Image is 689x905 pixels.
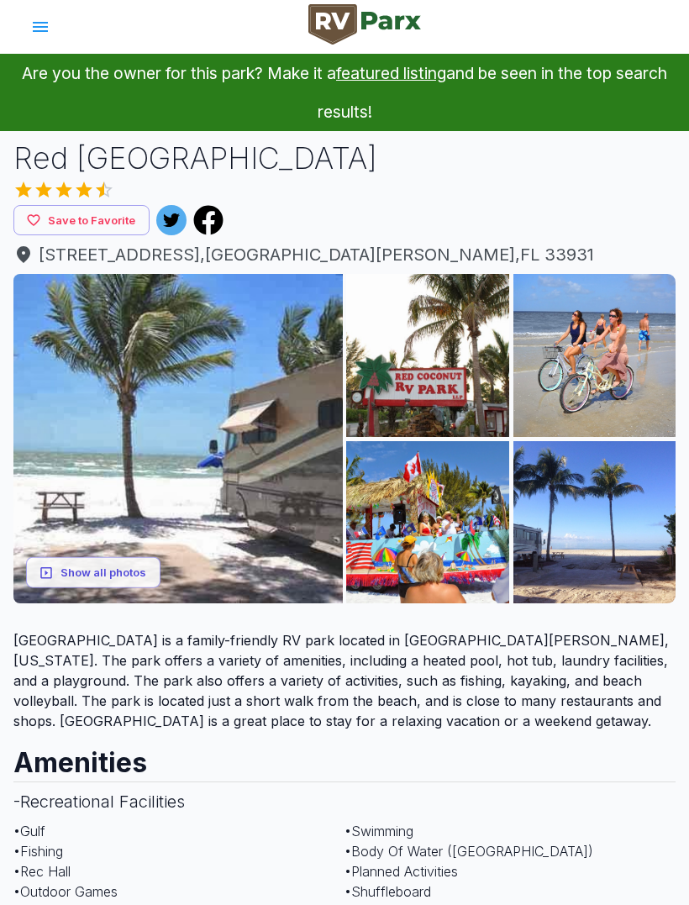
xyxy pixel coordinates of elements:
a: [STREET_ADDRESS],[GEOGRAPHIC_DATA][PERSON_NAME],FL 33931 [13,242,676,267]
span: • Fishing [13,843,63,860]
button: Show all photos [26,557,160,588]
button: Save to Favorite [13,205,150,236]
img: AAcXr8pxx0-qSd8JdElyrQG9l9ryMjgItN7uNCGo1u3g7GzDIEXecHq3v355ldP60zoPG4vGZNLSWN9y_B5yea3lqTLZA_2wW... [513,441,676,603]
img: AAcXr8oyxOeySnna2n6a4K8euY_sUzCs3VwvBAt1OPkUMCSwr_7a8PEymmZy5hlP_94o8BL71n34uap8_CsF2N3a-_z8lnyxt... [346,274,508,436]
a: RVParx Logo [308,4,421,50]
p: [GEOGRAPHIC_DATA] is a family-friendly RV park located in [GEOGRAPHIC_DATA][PERSON_NAME], [US_STA... [13,630,676,731]
span: • Shuffleboard [344,883,431,900]
h1: Red [GEOGRAPHIC_DATA] [13,138,676,180]
span: • Gulf [13,823,45,839]
span: • Planned Activities [344,863,458,880]
img: AAcXr8pnrS1cnB9esKzSUTebKkfeCzeWBrPWf5slHJjZFckDqC-OmPt3K1lhQ6_NptQXdIKhGBaHowiKHKi6BnI3D2pwYxIHo... [513,274,676,436]
img: AAcXr8o6y0F-NLy5OXP-6d8kvXpald8MTWtJwLi2Gnh-aoAASEVxfgYIRINOtpSYPxmL-leAVODE9sUdn2zkgNz87l8Wz2J4o... [13,274,343,603]
p: Are you the owner for this park? Make it a and be seen in the top search results! [20,54,669,131]
h2: Amenities [13,731,676,781]
span: [STREET_ADDRESS] , [GEOGRAPHIC_DATA][PERSON_NAME] , FL 33931 [13,242,676,267]
span: • Rec Hall [13,863,71,880]
a: featured listing [336,63,446,83]
button: account of current user [20,7,60,47]
span: • Body Of Water ([GEOGRAPHIC_DATA]) [344,843,593,860]
img: AAcXr8ph_75eiK_ZdE9nbr4urMX_pz663tUWagWL_E9yIcVczNR_7sHE6jPBINBsJCk4zMiaerWlSCCITfcaDhHhLKx89IORZ... [346,441,508,603]
img: RVParx Logo [308,4,421,45]
span: • Swimming [344,823,413,839]
span: • Outdoor Games [13,883,118,900]
h3: - Recreational Facilities [13,781,676,821]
